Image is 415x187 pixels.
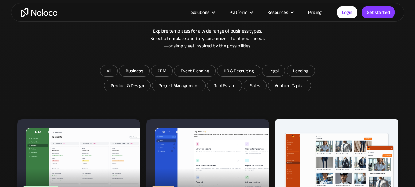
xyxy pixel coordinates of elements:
[17,27,398,50] div: Explore templates for a wide range of business types. Select a template and fully customize it to...
[184,8,222,16] div: Solutions
[337,6,357,18] a: Login
[300,8,329,16] a: Pricing
[362,6,395,18] a: Get started
[267,8,288,16] div: Resources
[260,8,300,16] div: Resources
[21,8,57,17] a: home
[222,8,260,16] div: Platform
[100,65,118,77] a: All
[229,8,247,16] div: Platform
[191,8,209,16] div: Solutions
[85,65,331,93] form: Email Form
